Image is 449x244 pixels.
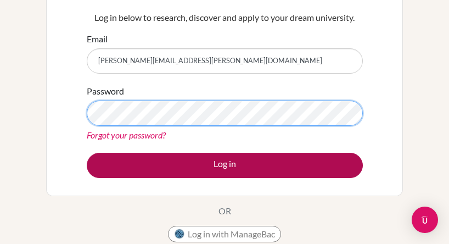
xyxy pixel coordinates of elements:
[87,153,363,178] button: Log in
[87,11,363,24] p: Log in below to research, discover and apply to your dream university.
[87,85,124,98] label: Password
[218,204,231,218] p: OR
[168,226,281,242] button: Log in with ManageBac
[412,207,438,233] div: Open Intercom Messenger
[87,32,108,46] label: Email
[87,130,166,140] a: Forgot your password?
